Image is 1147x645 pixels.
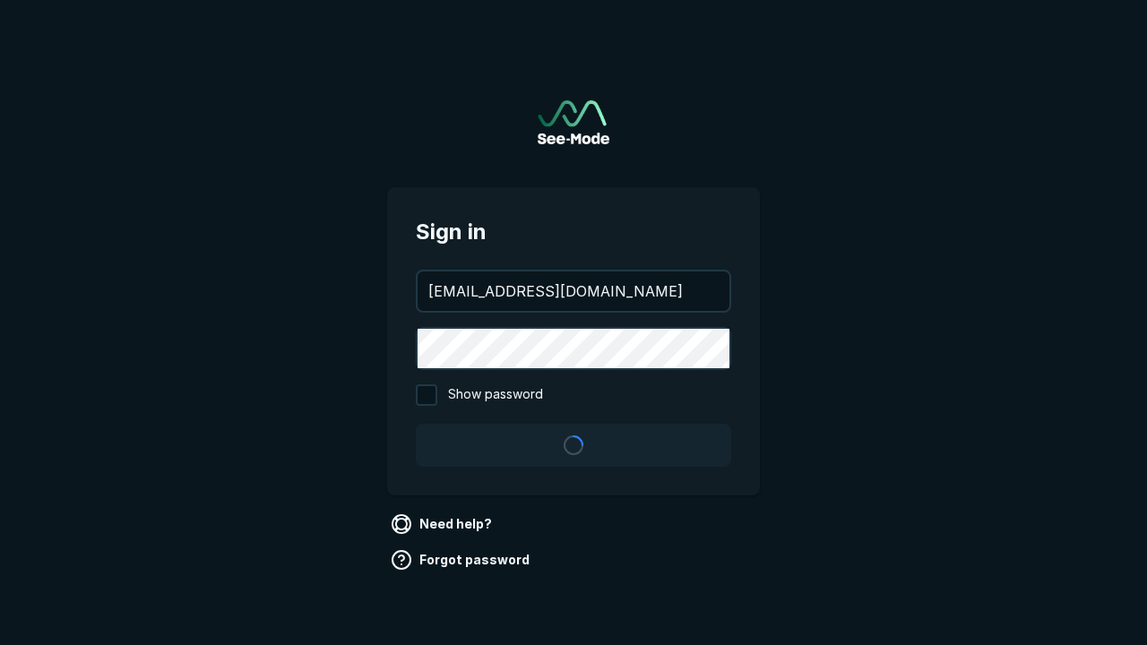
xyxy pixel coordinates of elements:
span: Show password [448,384,543,406]
input: your@email.com [418,271,729,311]
a: Need help? [387,510,499,538]
span: Sign in [416,216,731,248]
a: Forgot password [387,546,537,574]
img: See-Mode Logo [538,100,609,144]
a: Go to sign in [538,100,609,144]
